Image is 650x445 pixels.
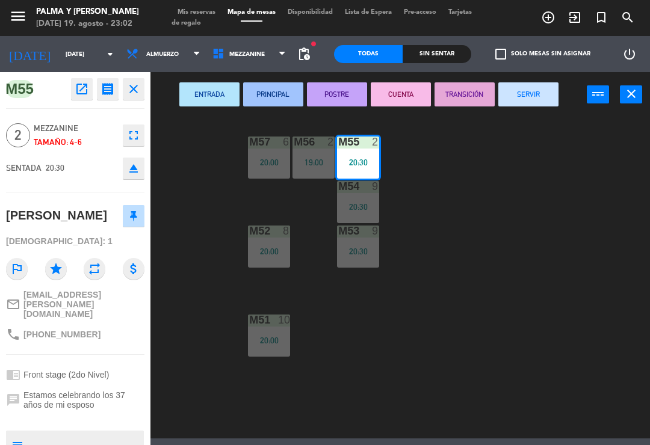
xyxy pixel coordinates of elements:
span: WALK IN [562,7,588,28]
i: close [624,87,639,101]
button: close [123,78,144,100]
span: 20:30 [46,163,64,173]
div: 20:30 [337,203,379,211]
button: fullscreen [123,124,144,146]
div: M51 [249,315,250,325]
i: star [45,258,67,280]
div: M57 [249,137,250,147]
i: outlined_flag [6,258,28,280]
span: fiber_manual_record [310,40,317,48]
div: [DEMOGRAPHIC_DATA]: 1 [6,231,144,252]
button: menu [9,7,27,29]
span: check_box_outline_blank [495,49,506,60]
i: open_in_new [75,82,89,96]
span: Mezzanine [34,121,117,135]
i: repeat [84,258,105,280]
span: [EMAIL_ADDRESS][PERSON_NAME][DOMAIN_NAME] [23,290,144,319]
div: [DATE] 19. agosto - 23:02 [36,18,139,30]
span: Almuerzo [146,51,179,58]
button: ENTRADA [179,82,240,106]
div: 20:00 [248,158,290,167]
span: ⁠⁠Front stage (2do Nivel) [23,370,109,379]
span: Disponibilidad [282,9,339,16]
button: CUENTA [371,82,431,106]
div: Todas [334,45,403,63]
div: 9 [372,181,379,192]
button: eject [123,158,144,179]
span: pending_actions [297,47,311,61]
button: open_in_new [71,78,93,100]
i: power_settings_new [622,47,637,61]
span: Reserva especial [588,7,614,28]
span: Mapa de mesas [221,9,282,16]
i: power_input [591,87,605,101]
button: TRANSICIÓN [435,82,495,106]
div: [PERSON_NAME] [6,206,107,226]
i: eject [126,161,141,176]
a: mail_outline[EMAIL_ADDRESS][PERSON_NAME][DOMAIN_NAME] [6,290,144,319]
button: POSTRE [307,82,367,106]
i: search [621,10,635,25]
span: Pre-acceso [398,9,442,16]
i: fullscreen [126,128,141,143]
i: receipt [101,82,115,96]
div: M54 [338,181,339,192]
div: 20:30 [337,247,379,256]
div: 20:00 [248,247,290,256]
i: phone [6,327,20,342]
i: arrow_drop_down [103,47,117,61]
div: Sin sentar [403,45,471,63]
i: add_circle_outline [541,10,556,25]
div: 2 [327,137,335,147]
div: 19:00 [292,158,335,167]
div: M52 [249,226,250,236]
span: SENTADA [6,163,42,173]
div: Tamaño: 4-6 [34,135,117,149]
span: Mis reservas [172,9,221,16]
div: M53 [338,226,339,236]
i: chat [6,393,20,407]
button: power_input [587,85,609,103]
button: PRINCIPAL [243,82,303,106]
i: close [126,82,141,96]
span: 2 [6,123,30,147]
i: turned_in_not [594,10,608,25]
button: receipt [97,78,119,100]
span: Estamos celebrando los 37 años de mi esposo [23,390,144,410]
div: Palma y [PERSON_NAME] [36,6,139,18]
span: BUSCAR [614,7,641,28]
button: close [620,85,642,103]
div: M55 [338,137,339,147]
div: 10 [278,315,290,325]
span: Mezzanine [229,51,265,58]
div: 9 [372,226,379,236]
div: 6 [283,137,290,147]
div: 20:00 [248,336,290,345]
i: chrome_reader_mode [6,367,20,382]
button: SERVIR [498,82,559,106]
div: 2 [372,137,379,147]
span: RESERVAR MESA [535,7,562,28]
label: Solo mesas sin asignar [495,49,590,60]
span: [PHONE_NUMBER] [23,330,101,339]
i: exit_to_app [568,10,582,25]
div: 8 [283,226,290,236]
span: Lista de Espera [339,9,398,16]
i: mail_outline [6,297,20,311]
i: attach_money [123,258,144,280]
div: 20:30 [337,158,379,167]
span: M55 [6,80,33,98]
i: menu [9,7,27,25]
